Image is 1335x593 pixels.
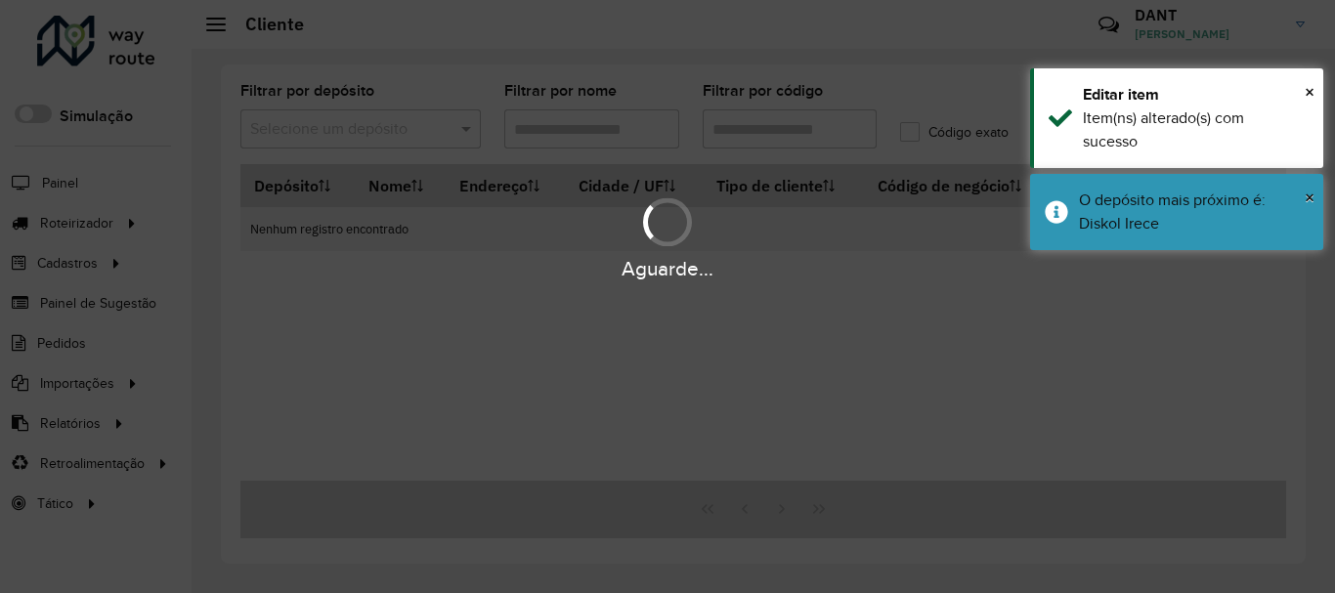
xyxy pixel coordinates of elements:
span: × [1305,187,1314,208]
div: O depósito mais próximo é: Diskol Irece [1079,189,1309,235]
div: Item(ns) alterado(s) com sucesso [1083,106,1309,153]
div: Editar item [1083,83,1309,106]
button: Close [1305,183,1314,212]
button: Close [1305,77,1314,106]
span: × [1305,81,1314,103]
